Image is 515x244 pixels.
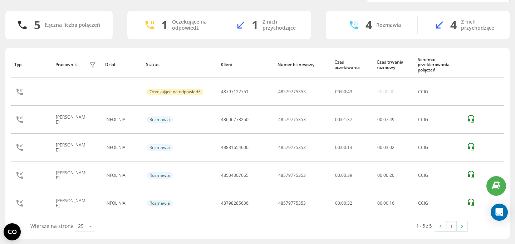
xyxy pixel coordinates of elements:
[161,18,168,32] div: 1
[377,89,394,94] div: 00:00:00
[147,144,173,151] div: Rozmawia
[278,173,306,178] div: 48579775353
[146,62,214,67] div: Status
[377,200,382,206] span: 00
[106,145,138,150] div: INFOLINIA
[377,201,394,206] div: : :
[418,145,459,150] div: CCIG
[461,19,499,31] div: Z nich przychodzące
[377,173,394,178] div: : :
[418,89,459,94] div: CCIG
[221,201,249,206] div: 48798285636
[4,223,21,240] button: Open CMP widget
[389,116,394,123] span: 49
[335,145,369,150] div: 00:00:13
[418,201,459,206] div: CCIG
[335,117,369,122] div: 00:01:37
[221,62,271,67] div: Klient
[366,18,372,32] div: 4
[147,89,203,95] div: Oczekujące na odpowiedź
[278,201,306,206] div: 48579775353
[278,145,306,150] div: 48579775353
[252,18,258,32] div: 1
[418,117,459,122] div: CCIG
[105,62,139,67] div: Dział
[147,200,173,206] div: Rozmawia
[376,22,401,28] div: Rozmawia
[335,89,352,94] div: : :
[221,89,249,94] div: 48797122751
[56,198,87,209] div: [PERSON_NAME]
[334,60,370,70] div: Czas oczekiwania
[383,116,388,123] span: 07
[341,89,346,95] span: 00
[491,204,508,221] div: Open Intercom Messenger
[377,145,394,150] div: : :
[335,173,369,178] div: 00:00:39
[377,117,394,122] div: : :
[416,222,432,229] div: 1 - 5 z 5
[56,170,87,181] div: [PERSON_NAME]
[383,200,388,206] span: 00
[347,89,352,95] span: 43
[147,172,173,179] div: Rozmawia
[389,144,394,150] span: 02
[383,144,388,150] span: 03
[106,201,138,206] div: INFOLINIA
[377,60,411,70] div: Czas trwania rozmowy
[78,223,84,230] div: 25
[446,221,457,231] a: 1
[389,200,394,206] span: 16
[418,57,460,73] div: Schemat przekierowania połączeń
[147,116,173,123] div: Rozmawia
[377,116,382,123] span: 00
[172,19,208,31] div: Oczekujące na odpowiedź
[278,117,306,122] div: 48579775353
[263,19,300,31] div: Z nich przychodzące
[106,117,138,122] div: INFOLINIA
[106,173,138,178] div: INFOLINIA
[450,18,457,32] div: 4
[221,173,249,178] div: 48504307665
[278,89,306,94] div: 48579775353
[30,223,73,229] span: Wiersze na stronę
[221,145,249,150] div: 48881654600
[335,201,369,206] div: 00:00:32
[34,18,40,32] div: 5
[335,89,340,95] span: 00
[55,62,77,67] div: Pracownik
[56,115,87,125] div: [PERSON_NAME]
[221,117,249,122] div: 48606778250
[389,172,394,178] span: 20
[383,172,388,178] span: 00
[278,62,328,67] div: Numer biznesowy
[377,144,382,150] span: 00
[56,143,87,153] div: [PERSON_NAME]
[377,172,382,178] span: 00
[418,173,459,178] div: CCIG
[14,62,49,67] div: Typ
[45,22,100,28] div: Łączna liczba połączeń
